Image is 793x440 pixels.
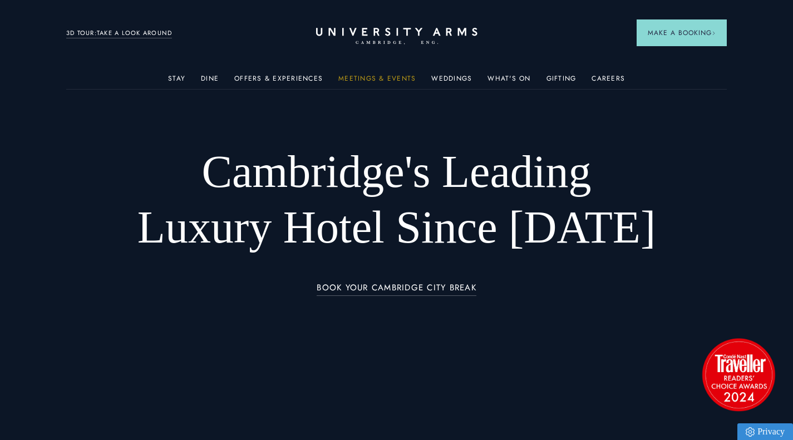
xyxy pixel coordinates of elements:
[201,75,219,89] a: Dine
[316,28,477,45] a: Home
[746,427,755,437] img: Privacy
[648,28,716,38] span: Make a Booking
[737,423,793,440] a: Privacy
[637,19,727,46] button: Make a BookingArrow icon
[168,75,185,89] a: Stay
[234,75,323,89] a: Offers & Experiences
[546,75,577,89] a: Gifting
[697,333,780,416] img: image-2524eff8f0c5d55edbf694693304c4387916dea5-1501x1501-png
[431,75,472,89] a: Weddings
[712,31,716,35] img: Arrow icon
[317,283,476,296] a: BOOK YOUR CAMBRIDGE CITY BREAK
[592,75,625,89] a: Careers
[132,144,661,255] h1: Cambridge's Leading Luxury Hotel Since [DATE]
[66,28,173,38] a: 3D TOUR:TAKE A LOOK AROUND
[338,75,416,89] a: Meetings & Events
[487,75,530,89] a: What's On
